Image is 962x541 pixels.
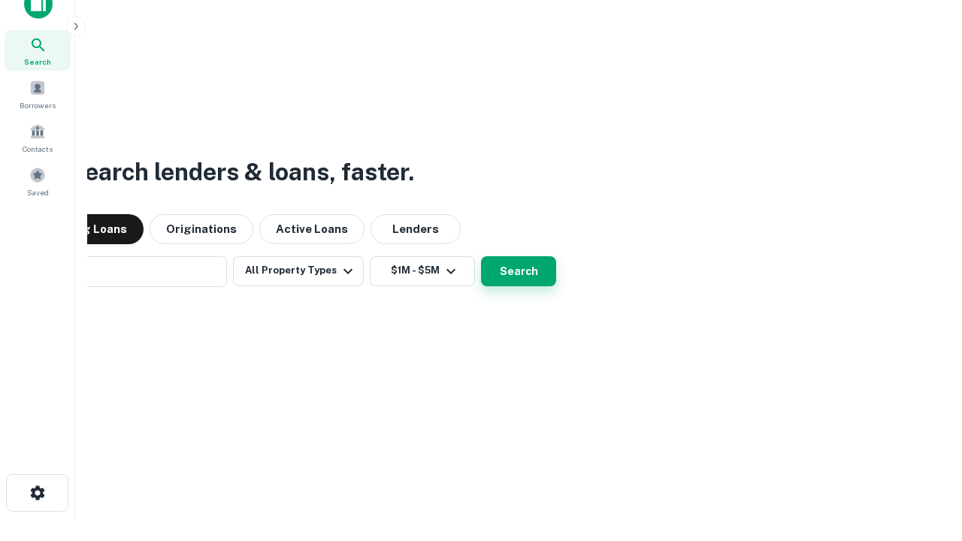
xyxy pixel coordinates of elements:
[24,56,51,68] span: Search
[5,117,71,158] a: Contacts
[5,74,71,114] a: Borrowers
[370,256,475,286] button: $1M - $5M
[5,30,71,71] a: Search
[23,143,53,155] span: Contacts
[27,186,49,198] span: Saved
[371,214,461,244] button: Lenders
[150,214,253,244] button: Originations
[233,256,364,286] button: All Property Types
[481,256,556,286] button: Search
[259,214,365,244] button: Active Loans
[5,161,71,201] a: Saved
[68,154,414,190] h3: Search lenders & loans, faster.
[20,99,56,111] span: Borrowers
[887,421,962,493] iframe: Chat Widget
